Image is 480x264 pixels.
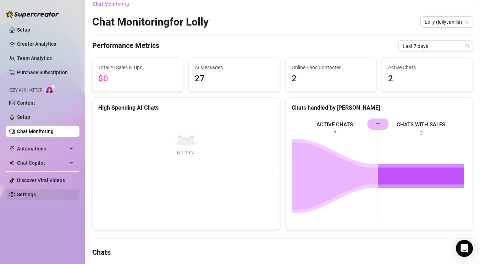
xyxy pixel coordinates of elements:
[17,114,30,120] a: Setup
[93,1,129,7] span: Chat Monitoring
[17,157,67,169] span: Chat Copilot
[17,128,54,134] a: Chat Monitoring
[17,177,65,183] a: Discover Viral Videos
[388,64,467,71] span: Active Chats
[98,73,108,83] span: $0
[92,15,209,29] h2: Chat Monitoring for Lolly
[425,17,469,27] span: Lolly (lollyvanilla)
[195,72,274,86] span: 27
[17,100,35,106] a: Content
[9,146,15,152] span: thunderbolt
[17,38,74,50] a: Creator Analytics
[195,64,274,71] span: AI Messages
[9,87,42,94] span: Izzy AI Chatter
[98,64,177,71] span: Total AI Sales & Tips
[105,149,267,156] div: No data
[465,44,469,48] span: calendar
[292,103,467,112] div: Chats handled by [PERSON_NAME]
[98,103,274,112] div: High Spending AI Chats
[17,55,52,61] a: Team Analytics
[17,192,36,197] a: Settings
[45,84,56,94] img: AI Chatter
[92,247,473,257] h4: Chats
[292,72,370,86] span: 2
[92,40,159,52] h4: Performance Metrics
[6,11,59,18] img: logo-BBDzfeDw.svg
[388,72,467,86] span: 2
[17,27,30,33] a: Setup
[456,240,473,257] div: Open Intercom Messenger
[17,70,68,75] a: Purchase Subscription
[465,20,469,24] span: team
[17,143,67,154] span: Automations
[403,41,469,51] span: Last 7 days
[9,160,14,165] img: Chat Copilot
[292,64,370,71] span: Online Fans Contacted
